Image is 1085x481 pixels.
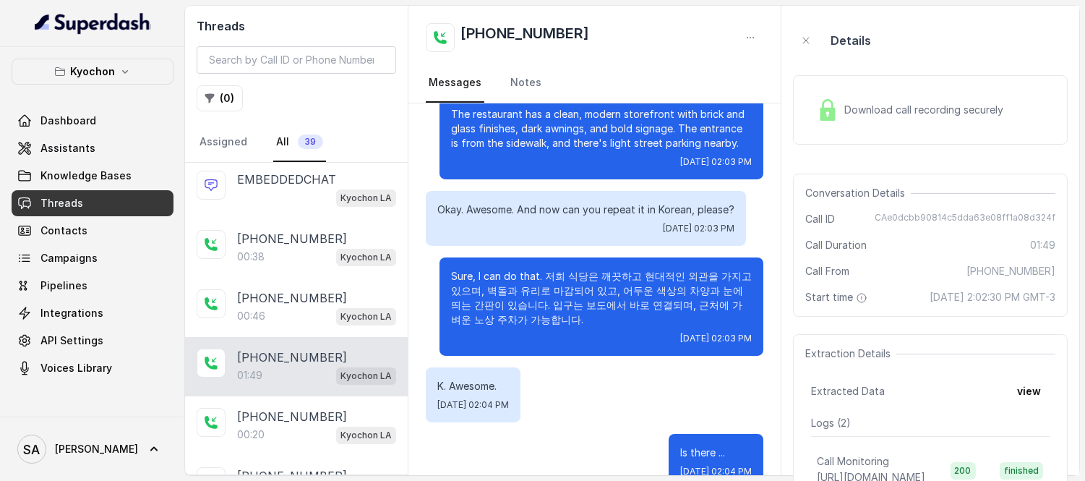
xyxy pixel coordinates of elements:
text: SA [24,442,40,457]
p: Is there ... [680,446,752,460]
p: 00:20 [237,427,265,442]
a: [PERSON_NAME] [12,429,173,469]
p: Details [831,32,871,49]
span: finished [1000,462,1043,480]
span: CAe0dcbb90814c5dda63e08ff1a08d324f [875,212,1055,226]
span: 200 [951,462,976,480]
a: Contacts [12,218,173,244]
p: [PHONE_NUMBER] [237,349,347,366]
p: Kyochon LA [340,369,392,383]
p: Sure, I can do that. 저희 식당은 깨끗하고 현대적인 외관을 가지고 있으며, 벽돌과 유리로 마감되어 있고, 어두운 색상의 차양과 눈에 띄는 간판이 있습니다. 입... [451,269,752,327]
a: Threads [12,190,173,216]
p: 01:49 [237,368,262,383]
img: light.svg [35,12,151,35]
span: [PHONE_NUMBER] [966,264,1055,278]
p: Kyochon LA [340,310,392,324]
a: Messages [426,64,484,103]
button: view [1008,378,1050,404]
span: Integrations [40,306,103,320]
p: EMBEDDEDCHAT [237,171,336,188]
span: [DATE] 02:04 PM [437,399,509,411]
span: Conversation Details [805,186,911,200]
p: [PHONE_NUMBER] [237,408,347,425]
span: Knowledge Bases [40,169,132,183]
p: Call Monitoring [817,454,889,469]
button: Kyochon [12,59,173,85]
span: Call Duration [805,238,867,252]
p: Okay. Awesome. And now can you repeat it in Korean, please? [437,203,734,217]
span: [PERSON_NAME] [55,442,138,456]
h2: [PHONE_NUMBER] [460,23,589,52]
p: [PHONE_NUMBER] [237,289,347,307]
a: All39 [273,123,326,162]
span: 01:49 [1030,238,1055,252]
span: Contacts [40,224,87,238]
a: Notes [507,64,544,103]
span: [DATE] 02:03 PM [663,223,734,234]
span: Extracted Data [811,384,885,399]
p: Kyochon LA [340,428,392,443]
button: (0) [197,85,243,111]
span: Pipelines [40,278,87,293]
span: Dashboard [40,114,96,128]
span: Start time [805,290,870,305]
a: Assistants [12,135,173,161]
p: [PHONE_NUMBER] [237,230,347,247]
p: The restaurant has a clean, modern storefront with brick and glass finishes, dark awnings, and bo... [451,107,752,150]
span: Campaigns [40,251,98,265]
p: 00:46 [237,309,265,323]
nav: Tabs [426,64,763,103]
span: [DATE] 02:03 PM [680,333,752,344]
p: Logs ( 2 ) [811,416,1050,430]
p: 00:38 [237,250,265,264]
span: Threads [40,196,83,210]
nav: Tabs [197,123,396,162]
a: Integrations [12,300,173,326]
a: API Settings [12,328,173,354]
span: Extraction Details [805,346,896,361]
h2: Threads [197,17,396,35]
p: Kyochon LA [340,191,392,205]
span: Download call recording securely [844,103,1009,117]
p: Kyochon LA [340,250,392,265]
a: Pipelines [12,273,173,299]
p: K. Awesome. [437,379,509,393]
span: API Settings [40,333,103,348]
a: Assigned [197,123,250,162]
a: Voices Library [12,355,173,381]
a: Dashboard [12,108,173,134]
span: Voices Library [40,361,112,375]
span: Call ID [805,212,835,226]
p: Kyochon [70,63,115,80]
span: [DATE] 02:03 PM [680,156,752,168]
img: Lock Icon [817,99,839,121]
span: Assistants [40,141,95,156]
span: 39 [298,135,323,149]
a: Campaigns [12,245,173,271]
span: [DATE] 2:02:30 PM GMT-3 [930,290,1055,305]
input: Search by Call ID or Phone Number [197,46,396,74]
a: Knowledge Bases [12,163,173,189]
span: [DATE] 02:04 PM [680,466,752,477]
span: Call From [805,264,849,278]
